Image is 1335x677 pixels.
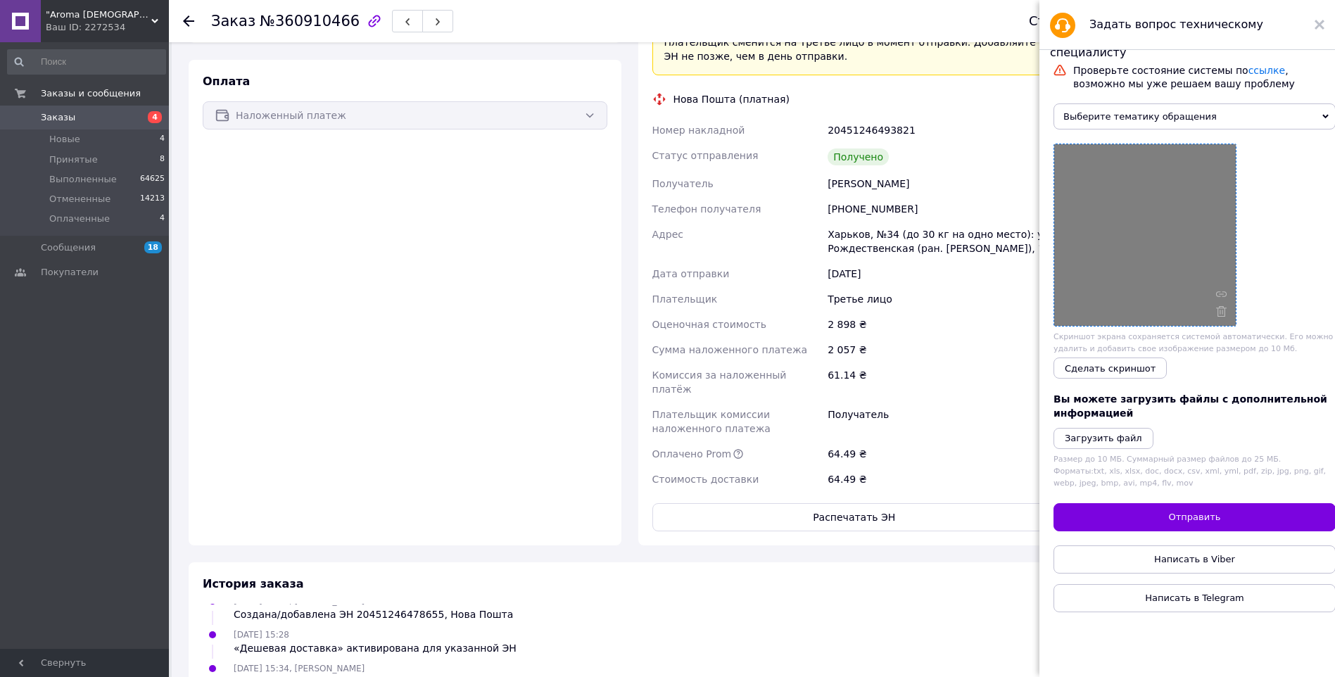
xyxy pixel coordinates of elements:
div: 20451246493821 [825,118,1059,143]
span: [DATE] 15:34, [PERSON_NAME] [234,664,365,673]
span: 64625 [140,173,165,186]
span: Статус отправления [652,150,759,161]
div: «Дешевая доставка» активирована для указанной ЭН [234,641,517,655]
span: Написать в Telegram [1145,593,1244,603]
span: [DATE] 15:28, [PERSON_NAME] [234,596,365,606]
span: 4 [148,111,162,123]
span: Вы можете загрузить файлы с дополнительной информацией [1054,393,1327,419]
div: Ваш ID: 2272534 [46,21,169,34]
i: Загрузить файл [1065,433,1142,443]
div: Получатель [825,402,1059,441]
div: Харьков, №34 (до 30 кг на одно место): ул. Рождественская (ран. [PERSON_NAME]), 14 [825,222,1059,261]
div: [PERSON_NAME] [825,171,1059,196]
span: Оплаченные [49,213,110,225]
span: Написать в Viber [1154,554,1235,564]
a: ссылке [1248,65,1285,76]
span: 4 [160,213,165,225]
span: Отправить [1169,512,1221,522]
div: 61.14 ₴ [825,362,1059,402]
span: Сообщения [41,241,96,254]
input: Поиск [7,49,166,75]
span: "Aroma Lady" [46,8,151,21]
span: История заказа [203,577,304,590]
div: Третье лицо [825,286,1059,312]
div: [DATE] [825,261,1059,286]
span: Плательщик [652,293,718,305]
div: Нова Пошта (платная) [670,92,793,106]
span: Номер накладной [652,125,745,136]
div: 2 057 ₴ [825,337,1059,362]
div: Получено [828,148,889,165]
button: Сделать скриншот [1054,358,1167,379]
span: Отмененные [49,193,110,205]
span: Заказы [41,111,75,124]
div: 2 898 ₴ [825,312,1059,337]
span: Размер до 10 МБ. Суммарный размер файлов до 25 МБ. Форматы: txt, xls, xlsx, doc, docx, csv, xml, ... [1054,455,1326,488]
div: Создана/добавлена ЭН 20451246478655, Нова Пошта [234,607,513,621]
div: Вернуться назад [183,14,194,28]
span: Оценочная стоимость [652,319,767,330]
span: 8 [160,153,165,166]
button: Распечатать ЭН [652,503,1057,531]
div: 64.49 ₴ [825,441,1059,467]
span: Сумма наложенного платежа [652,344,808,355]
span: Принятые [49,153,98,166]
span: 14213 [140,193,165,205]
div: 64.49 ₴ [825,467,1059,492]
div: [PHONE_NUMBER] [825,196,1059,222]
span: Адрес [652,229,683,240]
span: [DATE] 15:28 [234,630,289,640]
span: 18 [144,241,162,253]
span: Заказы и сообщения [41,87,141,100]
span: Дата отправки [652,268,730,279]
span: 4 [160,133,165,146]
span: Телефон получателя [652,203,761,215]
span: Покупатели [41,266,99,279]
span: Скриншот экрана сохраняется системой автоматически. Его можно удалить и добавить свое изображение... [1054,332,1333,353]
span: Плательщик комиссии наложенного платежа [652,409,771,434]
div: Плательщик сменится на Третье лицо в момент отправки. Добавляйте ЭН не позже, чем в день отправки. [664,35,1045,63]
span: Сделать скриншот [1065,363,1156,374]
span: Заказ [211,13,255,30]
span: Новые [49,133,80,146]
button: Загрузить файл [1054,428,1153,449]
span: Выполненные [49,173,117,186]
span: Получатель [652,178,714,189]
span: Комиссия за наложенный платёж [652,369,787,395]
span: №360910466 [260,13,360,30]
a: Screenshot.png [1054,144,1236,326]
span: Оплачено Prom [652,448,732,460]
span: Стоимость доставки [652,474,759,485]
div: Статус заказа [1029,14,1123,28]
span: Оплата [203,75,250,88]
